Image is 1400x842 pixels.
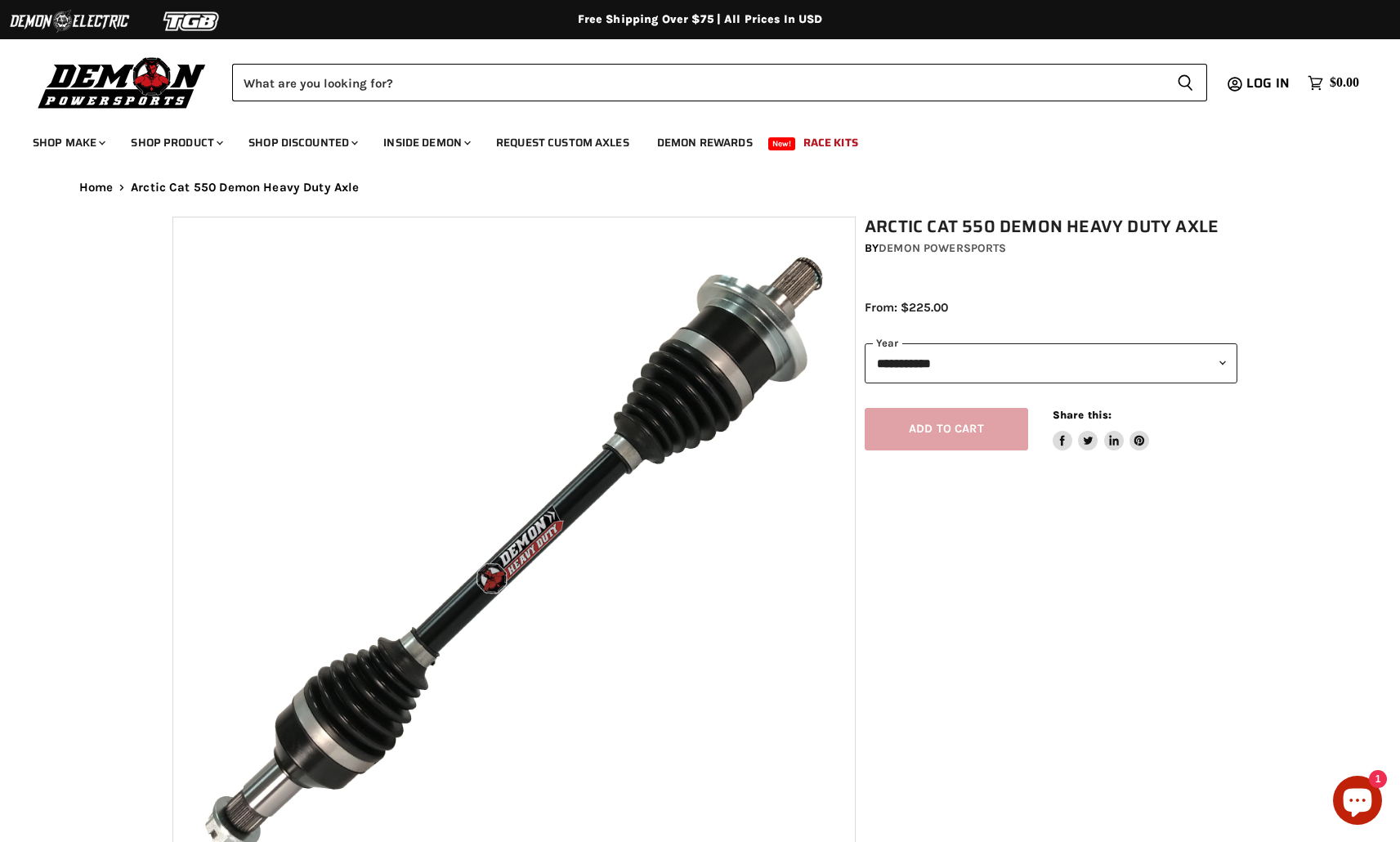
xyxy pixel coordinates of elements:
[131,6,253,37] img: TGB Logo 2
[1299,71,1367,95] a: $0.00
[371,126,481,159] a: Inside Demon
[645,126,765,159] a: Demon Rewards
[20,119,1355,159] ul: Main menu
[1246,73,1290,93] span: Log in
[768,137,796,150] span: New!
[865,240,1237,258] div: by
[119,126,233,159] a: Shop Product
[79,181,114,195] a: Home
[236,126,368,159] a: Shop Discounted
[47,181,1354,195] nav: Breadcrumbs
[1053,408,1150,451] aside: Share this:
[865,300,948,315] span: From: $225.00
[232,64,1164,101] input: Search
[865,343,1237,383] select: year
[865,217,1237,237] h1: Arctic Cat 550 Demon Heavy Duty Axle
[232,64,1207,101] form: Product
[484,126,642,159] a: Request Custom Axles
[8,6,131,37] img: Demon Electric Logo 2
[33,53,212,111] img: Demon Powersports
[1164,64,1207,101] button: Search
[1330,75,1359,91] span: $0.00
[47,12,1354,27] div: Free Shipping Over $75 | All Prices In USD
[879,241,1006,255] a: Demon Powersports
[1328,776,1387,829] inbox-online-store-chat: Shopify online store chat
[20,126,115,159] a: Shop Make
[131,181,359,195] span: Arctic Cat 550 Demon Heavy Duty Axle
[791,126,870,159] a: Race Kits
[1239,76,1299,91] a: Log in
[1053,409,1112,421] span: Share this:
